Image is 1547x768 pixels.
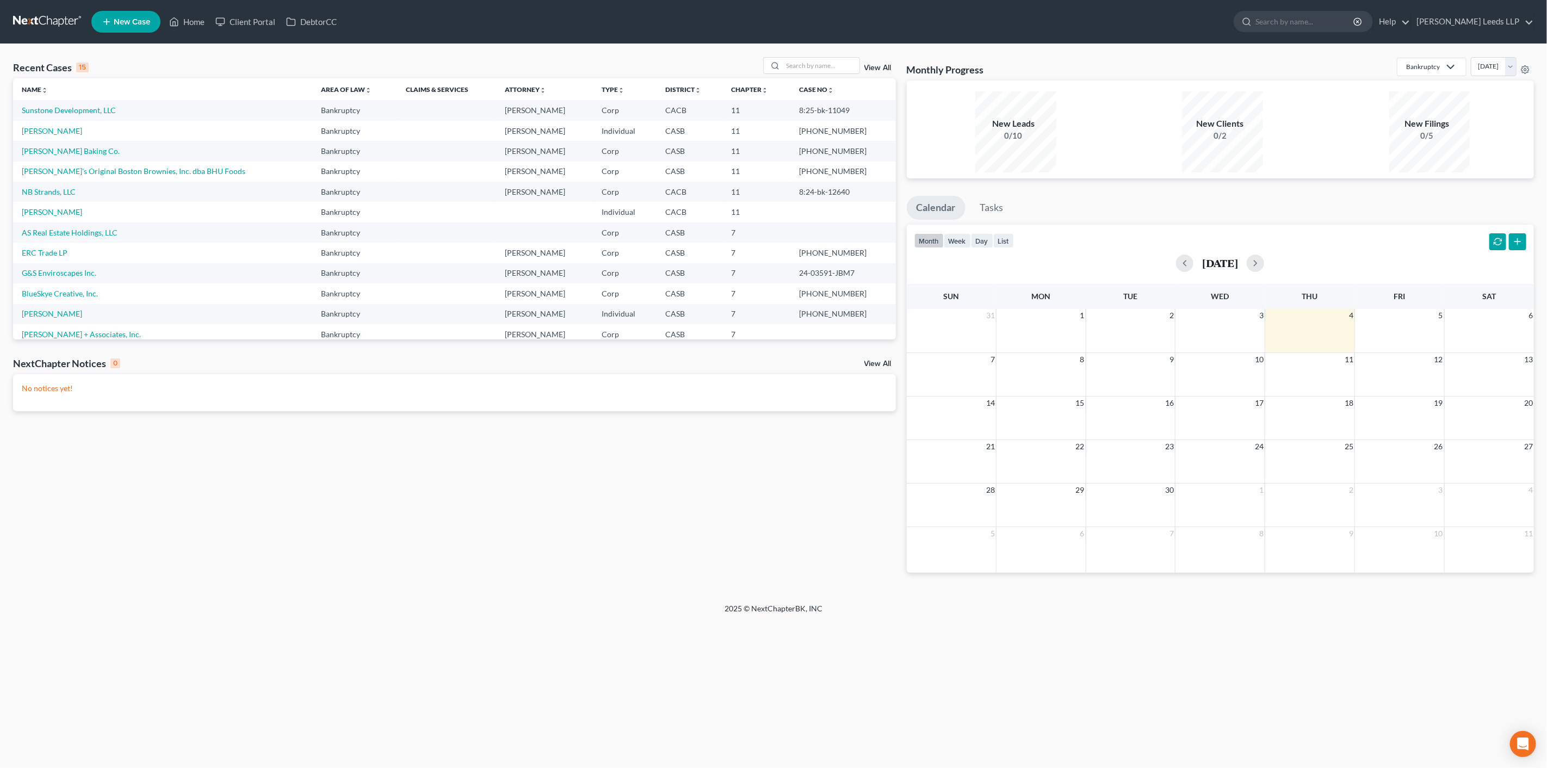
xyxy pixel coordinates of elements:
[312,243,397,263] td: Bankruptcy
[783,58,859,73] input: Search by name...
[723,100,790,120] td: 11
[1344,440,1354,453] span: 25
[1258,527,1265,540] span: 8
[312,324,397,344] td: Bankruptcy
[496,182,593,202] td: [PERSON_NAME]
[496,243,593,263] td: [PERSON_NAME]
[975,130,1051,141] div: 0/10
[1124,292,1138,301] span: Tue
[657,182,723,202] td: CACB
[1348,527,1354,540] span: 9
[1182,117,1258,130] div: New Clients
[397,78,497,100] th: Claims & Services
[790,283,896,304] td: [PHONE_NUMBER]
[76,63,89,72] div: 15
[312,222,397,243] td: Bankruptcy
[864,64,892,72] a: View All
[496,304,593,324] td: [PERSON_NAME]
[593,162,657,182] td: Corp
[496,121,593,141] td: [PERSON_NAME]
[985,440,996,453] span: 21
[1523,353,1534,366] span: 13
[723,121,790,141] td: 11
[1389,117,1465,130] div: New Filings
[723,182,790,202] td: 11
[312,263,397,283] td: Bankruptcy
[1433,440,1444,453] span: 26
[723,222,790,243] td: 7
[1164,484,1175,497] span: 30
[657,100,723,120] td: CACB
[593,222,657,243] td: Corp
[1527,484,1534,497] span: 4
[281,12,342,32] a: DebtorCC
[732,85,769,94] a: Chapterunfold_more
[907,196,966,220] a: Calendar
[1510,731,1536,757] div: Open Intercom Messenger
[496,100,593,120] td: [PERSON_NAME]
[1254,440,1265,453] span: 24
[914,233,944,248] button: month
[1523,440,1534,453] span: 27
[1254,397,1265,410] span: 17
[1438,484,1444,497] span: 3
[657,263,723,283] td: CASB
[312,182,397,202] td: Bankruptcy
[790,100,896,120] td: 8:25-bk-11049
[321,85,372,94] a: Area of Lawunfold_more
[22,309,82,318] a: [PERSON_NAME]
[210,12,281,32] a: Client Portal
[593,263,657,283] td: Corp
[827,87,834,94] i: unfold_more
[22,207,82,216] a: [PERSON_NAME]
[22,146,120,156] a: [PERSON_NAME] Baking Co.
[1527,309,1534,322] span: 6
[790,121,896,141] td: [PHONE_NUMBER]
[41,87,48,94] i: unfold_more
[1164,397,1175,410] span: 16
[657,222,723,243] td: CASB
[505,85,546,94] a: Attorneyunfold_more
[1202,257,1238,269] h2: [DATE]
[1164,440,1175,453] span: 23
[22,268,96,277] a: G&S Enviroscapes Inc.
[657,141,723,161] td: CASB
[1258,309,1265,322] span: 3
[1433,353,1444,366] span: 12
[657,243,723,263] td: CASB
[463,603,1084,623] div: 2025 © NextChapterBK, INC
[1079,353,1086,366] span: 8
[114,18,150,26] span: New Case
[110,358,120,368] div: 0
[496,283,593,304] td: [PERSON_NAME]
[496,324,593,344] td: [PERSON_NAME]
[496,162,593,182] td: [PERSON_NAME]
[593,182,657,202] td: Corp
[1433,397,1444,410] span: 19
[657,162,723,182] td: CASB
[799,85,834,94] a: Case Nounfold_more
[496,141,593,161] td: [PERSON_NAME]
[657,121,723,141] td: CASB
[944,292,960,301] span: Sun
[22,248,67,257] a: ERC Trade LP
[695,87,701,94] i: unfold_more
[1254,353,1265,366] span: 10
[907,63,984,76] h3: Monthly Progress
[1523,527,1534,540] span: 11
[164,12,210,32] a: Home
[970,196,1013,220] a: Tasks
[1344,397,1354,410] span: 18
[1075,440,1086,453] span: 22
[993,233,1014,248] button: list
[593,202,657,222] td: Individual
[944,233,971,248] button: week
[723,141,790,161] td: 11
[657,324,723,344] td: CASB
[1075,484,1086,497] span: 29
[790,141,896,161] td: [PHONE_NUMBER]
[22,187,76,196] a: NB Strands, LLC
[1211,292,1229,301] span: Wed
[1373,12,1410,32] a: Help
[22,228,117,237] a: AS Real Estate Holdings, LLC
